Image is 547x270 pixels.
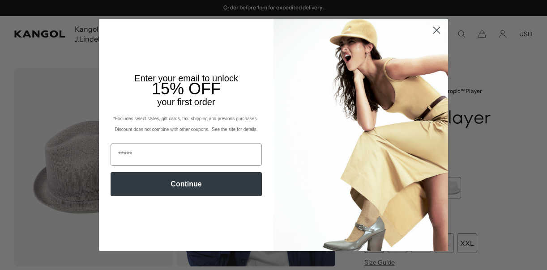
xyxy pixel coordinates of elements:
[111,143,262,166] input: Email
[157,97,215,107] span: your first order
[152,80,221,98] span: 15% OFF
[273,19,448,251] img: 93be19ad-e773-4382-80b9-c9d740c9197f.jpeg
[429,22,444,38] button: Close dialog
[111,172,262,196] button: Continue
[113,116,259,132] span: *Excludes select styles, gift cards, tax, shipping and previous purchases. Discount does not comb...
[134,73,238,83] span: Enter your email to unlock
